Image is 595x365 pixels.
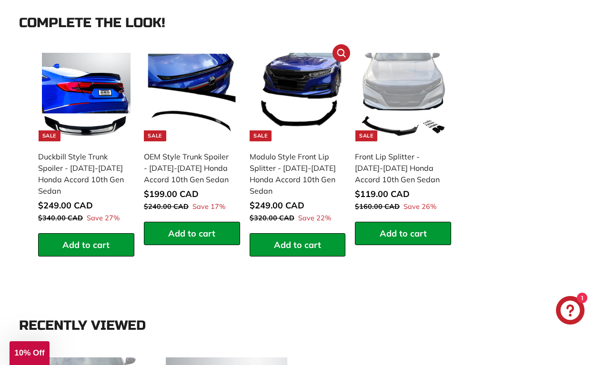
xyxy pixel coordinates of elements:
[192,202,225,212] span: Save 17%
[250,49,346,233] a: Sale honda accord front lip Modulo Style Front Lip Splitter - [DATE]-[DATE] Honda Accord 10th Gen...
[250,214,294,222] span: $320.00 CAD
[19,318,576,333] div: Recently viewed
[14,348,44,357] span: 10% Off
[62,239,110,250] span: Add to cart
[403,202,436,212] span: Save 26%
[359,53,447,141] img: honda accord front lip
[144,130,166,141] div: Sale
[38,49,134,233] a: Sale Duckbill Style Trunk Spoiler - [DATE]-[DATE] Honda Accord 10th Gen Sedan Save 27%
[19,16,576,30] div: Complete the look!
[38,200,93,211] span: $249.00 CAD
[274,239,321,250] span: Add to cart
[380,228,427,239] span: Add to cart
[298,213,331,224] span: Save 22%
[355,222,451,246] button: Add to cart
[355,188,410,199] span: $119.00 CAD
[253,53,342,141] img: honda accord front lip
[39,130,61,141] div: Sale
[355,202,400,211] span: $160.00 CAD
[355,130,377,141] div: Sale
[355,151,442,185] div: Front Lip Splitter - [DATE]-[DATE] Honda Accord 10th Gen Sedan
[144,222,240,246] button: Add to cart
[38,214,83,222] span: $340.00 CAD
[87,213,120,224] span: Save 27%
[38,233,134,257] button: Add to cart
[250,130,272,141] div: Sale
[144,202,189,211] span: $240.00 CAD
[144,49,240,221] a: Sale 2017 honda accord spoiler OEM Style Trunk Spoiler - [DATE]-[DATE] Honda Accord 10th Gen Seda...
[553,296,587,327] inbox-online-store-chat: Shopify online store chat
[38,151,125,197] div: Duckbill Style Trunk Spoiler - [DATE]-[DATE] Honda Accord 10th Gen Sedan
[250,151,336,197] div: Modulo Style Front Lip Splitter - [DATE]-[DATE] Honda Accord 10th Gen Sedan
[10,341,50,365] div: 10% Off
[168,228,215,239] span: Add to cart
[250,200,304,211] span: $249.00 CAD
[250,233,346,257] button: Add to cart
[148,53,236,141] img: 2017 honda accord spoiler
[144,151,231,185] div: OEM Style Trunk Spoiler - [DATE]-[DATE] Honda Accord 10th Gen Sedan
[144,188,199,199] span: $199.00 CAD
[355,49,451,221] a: Sale honda accord front lip Front Lip Splitter - [DATE]-[DATE] Honda Accord 10th Gen Sedan Save 26%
